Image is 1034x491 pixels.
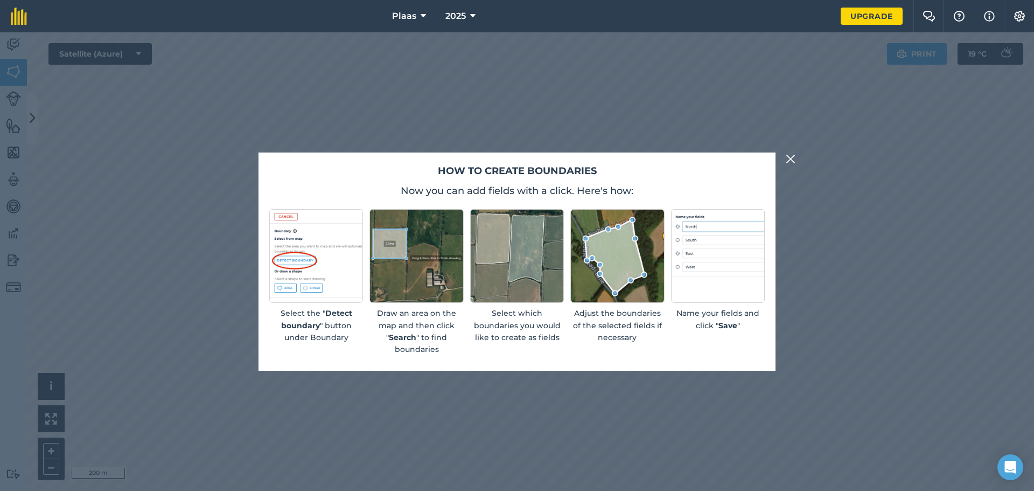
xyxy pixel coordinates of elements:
[11,8,27,25] img: fieldmargin Logo
[470,307,564,343] p: Select which boundaries you would like to create as fields
[786,153,795,165] img: svg+xml;base64,PHN2ZyB4bWxucz0iaHR0cDovL3d3dy53My5vcmcvMjAwMC9zdmciIHdpZHRoPSIyMiIgaGVpZ2h0PSIzMC...
[953,11,966,22] img: A question mark icon
[445,10,466,23] span: 2025
[281,308,352,330] strong: Detect boundary
[671,307,765,331] p: Name your fields and click " "
[389,333,416,342] strong: Search
[923,11,935,22] img: Two speech bubbles overlapping with the left bubble in the forefront
[570,209,664,303] img: Screenshot of an editable boundary
[671,209,765,303] img: placeholder
[269,183,765,198] p: Now you can add fields with a click. Here's how:
[1013,11,1026,22] img: A cog icon
[570,307,664,343] p: Adjust the boundaries of the selected fields if necessary
[997,454,1023,480] div: Open Intercom Messenger
[718,321,737,330] strong: Save
[269,209,363,303] img: Screenshot of detect boundary button
[841,8,903,25] a: Upgrade
[369,209,463,303] img: Screenshot of an rectangular area drawn on a map
[392,10,416,23] span: Plaas
[470,209,564,303] img: Screenshot of selected fields
[369,307,463,356] p: Draw an area on the map and then click " " to find boundaries
[269,163,765,179] h2: How to create boundaries
[269,307,363,343] p: Select the " " button under Boundary
[984,10,995,23] img: svg+xml;base64,PHN2ZyB4bWxucz0iaHR0cDovL3d3dy53My5vcmcvMjAwMC9zdmciIHdpZHRoPSIxNyIgaGVpZ2h0PSIxNy...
